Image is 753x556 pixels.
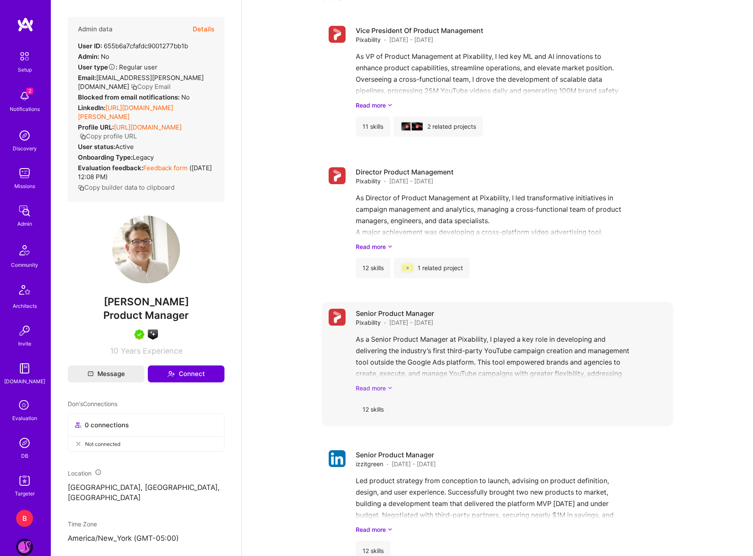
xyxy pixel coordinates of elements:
img: A.I. guild [148,329,158,340]
img: discovery [16,127,33,144]
span: · [384,177,386,185]
h4: Director Product Management [356,167,454,177]
img: User Avatar [112,216,180,283]
div: Setup [18,65,32,74]
i: icon ArrowDownSecondaryDark [388,242,393,251]
img: Admin Search [16,434,33,451]
a: B [14,510,35,527]
img: Skill Targeter [16,472,33,489]
div: No [78,93,190,102]
img: setup [16,47,33,65]
div: Admin [17,219,32,228]
button: Copy Email [131,82,171,91]
img: cover [412,122,423,131]
div: DB [21,451,28,460]
h4: Vice President Of Product Management [356,26,483,35]
img: Community [14,240,35,260]
i: icon Connect [167,370,175,378]
div: Regular user [78,63,158,72]
img: Company logo [329,167,346,184]
a: Read more [356,525,667,534]
strong: Admin: [78,53,99,61]
i: icon ArrowDownSecondaryDark [388,384,393,393]
span: [DATE] - [DATE] [392,459,436,468]
span: [DATE] - [DATE] [389,35,433,44]
i: icon Copy [131,84,137,90]
img: Company logo [329,26,346,43]
div: 11 skills [356,116,390,137]
span: Pixability [356,318,381,327]
a: [URL][DOMAIN_NAME][PERSON_NAME] [78,104,173,121]
img: Invite [16,322,33,339]
a: Read more [356,384,667,393]
span: legacy [133,153,154,161]
button: Copy profile URL [80,132,137,141]
img: A.Teamer in Residence [134,329,144,340]
span: 2 [26,88,33,94]
a: Read more [356,242,667,251]
a: [URL][DOMAIN_NAME] [114,123,182,131]
img: teamwork [16,165,33,182]
span: Pixability [356,35,381,44]
div: ( [DATE] 12:08 PM ) [78,163,214,181]
button: Details [193,17,214,41]
img: Company logo [329,450,346,467]
div: B [16,510,33,527]
div: Notifications [10,105,40,113]
span: 0 connections [85,420,129,429]
img: Kraken: Delivery and Migration Agentic Platform [16,539,33,556]
span: Product Manager [103,309,189,321]
a: Feedback form [143,164,188,172]
a: Read more [356,101,667,110]
img: cover [401,122,412,131]
img: bell [16,88,33,105]
button: 0 connectionsNot connected [68,413,224,452]
span: · [384,35,386,44]
h4: Senior Product Manager [356,450,436,459]
img: Company logo [415,125,419,128]
div: No [78,52,109,61]
div: 2 related projects [393,116,483,137]
strong: Profile URL: [78,123,114,131]
p: America/New_York (GMT-05:00 ) [68,534,224,544]
span: · [387,459,388,468]
strong: Onboarding Type: [78,153,133,161]
span: Active [115,143,134,151]
span: [PERSON_NAME] [68,296,224,308]
div: 12 skills [356,258,390,278]
div: Invite [18,339,31,348]
div: Missions [14,182,35,191]
div: [DOMAIN_NAME] [4,377,45,386]
span: Time Zone [68,520,97,528]
strong: Email: [78,74,96,82]
i: icon Mail [88,371,94,377]
img: guide book [16,360,33,377]
img: admin teamwork [16,202,33,219]
strong: User ID: [78,42,102,50]
div: Evaluation [12,414,37,423]
h4: Senior Product Manager [356,309,434,318]
span: [DATE] - [DATE] [389,318,433,327]
img: Pixability [402,264,413,272]
div: 655b6a7cfafdc9001277bb1b [78,41,188,50]
strong: Blocked from email notifications: [78,93,181,101]
img: logo [17,17,34,32]
span: Not connected [85,440,120,448]
span: [EMAIL_ADDRESS][PERSON_NAME][DOMAIN_NAME] [78,74,204,91]
button: Message [68,365,144,382]
span: 10 [110,346,118,355]
div: Location [68,469,224,478]
i: icon CloseGray [75,440,82,447]
img: Company logo [405,125,409,128]
button: Copy builder data to clipboard [78,183,174,192]
img: Architects [14,281,35,302]
div: Discovery [13,144,37,153]
i: icon ArrowDownSecondaryDark [388,101,393,110]
strong: LinkedIn: [78,104,105,112]
h4: Admin data [78,25,113,33]
i: icon Copy [78,185,84,191]
span: izzitgreen [356,459,383,468]
img: Company logo [329,309,346,326]
button: Connect [148,365,224,382]
span: Don's Connections [68,399,117,408]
